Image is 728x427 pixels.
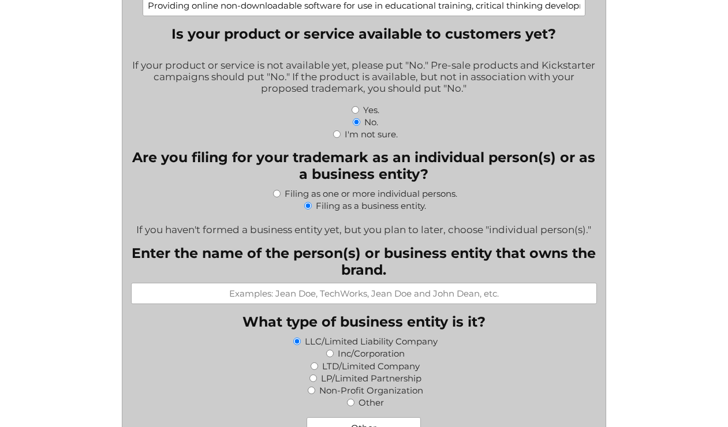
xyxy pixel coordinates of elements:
[242,313,486,330] legend: What type of business entity is it?
[322,361,420,372] label: LTD/Limited Company
[364,117,378,128] label: No.
[359,397,384,408] label: Other
[171,25,556,42] legend: Is your product or service available to customers yet?
[319,385,423,396] label: Non-Profit Organization
[338,348,405,359] label: Inc/Corporation
[305,336,438,347] label: LLC/Limited Liability Company
[131,52,598,103] div: If your product or service is not available yet, please put "No." Pre-sale products and Kickstart...
[345,129,398,140] label: I'm not sure.
[316,200,426,211] label: Filing as a business entity.
[131,216,598,235] div: If you haven't formed a business entity yet, but you plan to later, choose "individual person(s)."
[131,245,598,278] label: Enter the name of the person(s) or business entity that owns the brand.
[131,149,598,182] legend: Are you filing for your trademark as an individual person(s) or as a business entity?
[321,373,421,384] label: LP/Limited Partnership
[131,283,598,304] input: Examples: Jean Doe, TechWorks, Jean Doe and John Dean, etc.
[363,104,379,115] label: Yes.
[285,188,457,199] label: Filing as one or more individual persons.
